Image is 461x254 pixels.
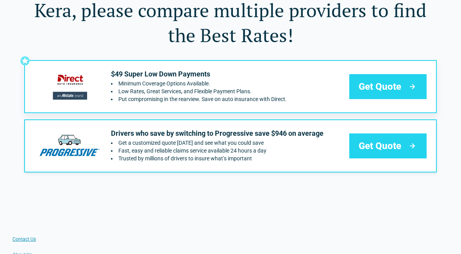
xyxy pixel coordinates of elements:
span: Get Quote [359,80,401,93]
li: Low Rates, Great Services, and Flexible Payment Plans. [111,88,287,94]
a: progressive's logoDrivers who save by switching to Progressive save $946 on averageGet a customiz... [24,119,437,172]
img: directauto's logo [34,69,105,104]
li: Minimum Coverage Options Available. [111,80,287,87]
span: Get Quote [359,140,401,152]
p: $49 Super Low Down Payments [111,69,287,79]
a: Contact Us [13,236,36,242]
li: Fast, easy and reliable claims service available 24 hours a day [111,147,323,154]
li: Put compromising in the rearview. Save on auto insurance with Direct. [111,96,287,102]
a: directauto's logo$49 Super Low Down PaymentsMinimum Coverage Options Available.Low Rates, Great S... [24,60,437,113]
li: Trusted by millions of drivers to insure what’s important [111,155,323,162]
p: Drivers who save by switching to Progressive save $946 on average [111,129,323,138]
li: Get a customized quote today and see what you could save [111,140,323,146]
img: progressive's logo [34,129,105,163]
